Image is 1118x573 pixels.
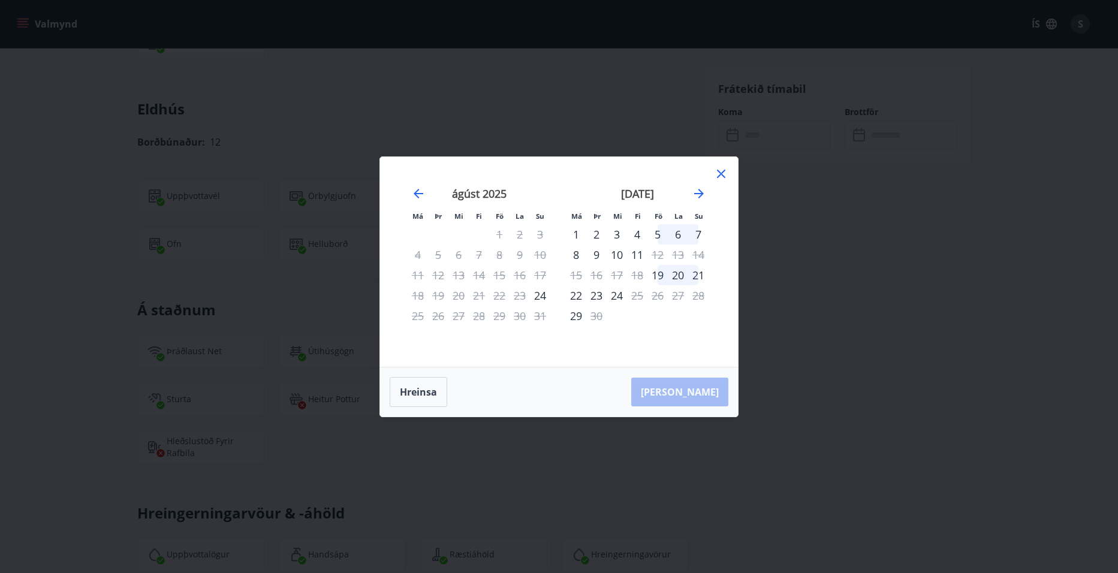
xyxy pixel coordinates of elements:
[476,212,482,221] small: Fi
[408,306,428,326] div: Aðeins útritun í boði
[566,265,586,285] td: Not available. mánudagur, 15. september 2025
[489,265,510,285] td: Not available. föstudagur, 15. ágúst 2025
[411,186,426,201] div: Move backward to switch to the previous month.
[510,285,530,306] td: Not available. laugardagur, 23. ágúst 2025
[586,245,607,265] td: Choose þriðjudagur, 9. september 2025 as your check-in date. It’s available.
[530,285,550,306] div: Aðeins innritun í boði
[627,224,647,245] td: Choose fimmtudagur, 4. september 2025 as your check-in date. It’s available.
[516,212,524,221] small: La
[530,285,550,306] td: Choose sunnudagur, 24. ágúst 2025 as your check-in date. It’s available.
[627,245,647,265] div: 11
[586,285,607,306] div: 23
[692,186,706,201] div: Move forward to switch to the next month.
[668,265,688,285] td: Choose laugardagur, 20. september 2025 as your check-in date. It’s available.
[510,245,530,265] td: Not available. laugardagur, 9. ágúst 2025
[469,285,489,306] td: Not available. fimmtudagur, 21. ágúst 2025
[408,245,428,265] td: Not available. mánudagur, 4. ágúst 2025
[448,265,469,285] td: Not available. miðvikudagur, 13. ágúst 2025
[586,245,607,265] div: 9
[688,245,709,265] td: Not available. sunnudagur, 14. september 2025
[566,306,586,326] div: Aðeins innritun í boði
[566,224,586,245] td: Choose mánudagur, 1. september 2025 as your check-in date. It’s available.
[489,306,510,326] td: Not available. föstudagur, 29. ágúst 2025
[566,245,586,265] div: 8
[695,212,703,221] small: Su
[428,245,448,265] td: Not available. þriðjudagur, 5. ágúst 2025
[489,245,510,265] td: Not available. föstudagur, 8. ágúst 2025
[668,224,688,245] td: Choose laugardagur, 6. september 2025 as your check-in date. It’s available.
[627,265,647,285] td: Not available. fimmtudagur, 18. september 2025
[593,212,601,221] small: Þr
[607,285,627,306] div: 24
[607,245,627,265] td: Choose miðvikudagur, 10. september 2025 as your check-in date. It’s available.
[510,224,530,245] td: Not available. laugardagur, 2. ágúst 2025
[428,265,448,285] td: Not available. þriðjudagur, 12. ágúst 2025
[489,285,510,306] td: Not available. föstudagur, 22. ágúst 2025
[668,265,688,285] div: 20
[530,245,550,265] td: Not available. sunnudagur, 10. ágúst 2025
[586,224,607,245] div: 2
[607,285,627,306] td: Choose miðvikudagur, 24. september 2025 as your check-in date. It’s available.
[627,285,647,306] td: Not available. fimmtudagur, 25. september 2025
[688,285,709,306] td: Not available. sunnudagur, 28. september 2025
[566,285,586,306] div: 22
[647,245,668,265] div: Aðeins útritun í boði
[566,285,586,306] td: Choose mánudagur, 22. september 2025 as your check-in date. It’s available.
[586,306,607,326] td: Not available. þriðjudagur, 30. september 2025
[647,265,668,285] div: Aðeins innritun í boði
[647,245,668,265] td: Not available. föstudagur, 12. september 2025
[566,224,586,245] div: Aðeins innritun í boði
[613,212,622,221] small: Mi
[627,285,647,306] div: Aðeins útritun í boði
[536,212,544,221] small: Su
[647,285,668,306] td: Not available. föstudagur, 26. september 2025
[688,265,709,285] div: 21
[635,212,641,221] small: Fi
[394,171,724,352] div: Calendar
[408,285,428,306] td: Not available. mánudagur, 18. ágúst 2025
[627,224,647,245] div: 4
[469,265,489,285] td: Not available. fimmtudagur, 14. ágúst 2025
[469,306,489,326] td: Not available. fimmtudagur, 28. ágúst 2025
[668,224,688,245] div: 6
[647,224,668,245] td: Choose föstudagur, 5. september 2025 as your check-in date. It’s available.
[586,224,607,245] td: Choose þriðjudagur, 2. september 2025 as your check-in date. It’s available.
[607,224,627,245] div: 3
[688,224,709,245] td: Choose sunnudagur, 7. september 2025 as your check-in date. It’s available.
[655,212,662,221] small: Fö
[647,265,668,285] td: Choose föstudagur, 19. september 2025 as your check-in date. It’s available.
[586,306,607,326] div: Aðeins útritun í boði
[668,285,688,306] td: Not available. laugardagur, 27. september 2025
[668,245,688,265] td: Not available. laugardagur, 13. september 2025
[566,306,586,326] td: Choose mánudagur, 29. september 2025 as your check-in date. It’s available.
[428,285,448,306] td: Not available. þriðjudagur, 19. ágúst 2025
[510,306,530,326] td: Not available. laugardagur, 30. ágúst 2025
[607,265,627,285] td: Not available. miðvikudagur, 17. september 2025
[412,212,423,221] small: Má
[452,186,507,201] strong: ágúst 2025
[607,245,627,265] div: 10
[607,224,627,245] td: Choose miðvikudagur, 3. september 2025 as your check-in date. It’s available.
[586,285,607,306] td: Choose þriðjudagur, 23. september 2025 as your check-in date. It’s available.
[627,245,647,265] td: Choose fimmtudagur, 11. september 2025 as your check-in date. It’s available.
[448,285,469,306] td: Not available. miðvikudagur, 20. ágúst 2025
[571,212,582,221] small: Má
[435,212,442,221] small: Þr
[469,245,489,265] td: Not available. fimmtudagur, 7. ágúst 2025
[489,224,510,245] td: Not available. föstudagur, 1. ágúst 2025
[674,212,683,221] small: La
[530,306,550,326] td: Not available. sunnudagur, 31. ágúst 2025
[530,265,550,285] td: Not available. sunnudagur, 17. ágúst 2025
[390,377,447,407] button: Hreinsa
[428,306,448,326] td: Not available. þriðjudagur, 26. ágúst 2025
[647,224,668,245] div: 5
[454,212,463,221] small: Mi
[530,224,550,245] td: Not available. sunnudagur, 3. ágúst 2025
[621,186,654,201] strong: [DATE]
[688,265,709,285] td: Choose sunnudagur, 21. september 2025 as your check-in date. It’s available.
[688,224,709,245] div: 7
[586,265,607,285] td: Not available. þriðjudagur, 16. september 2025
[408,306,428,326] td: Not available. mánudagur, 25. ágúst 2025
[408,265,428,285] td: Not available. mánudagur, 11. ágúst 2025
[448,306,469,326] td: Not available. miðvikudagur, 27. ágúst 2025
